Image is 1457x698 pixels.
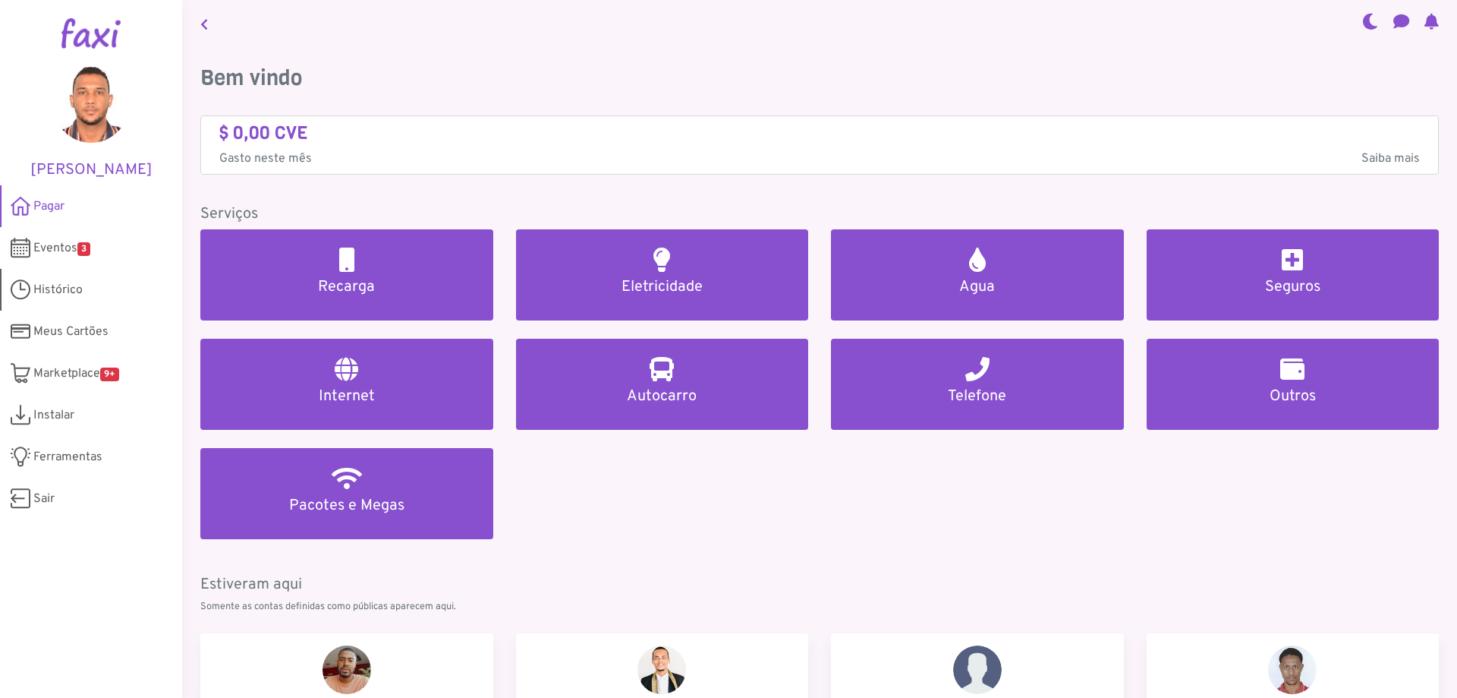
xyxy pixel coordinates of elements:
h5: Recarga [219,278,475,296]
p: Somente as contas definidas como públicas aparecem aqui. [200,600,1439,614]
span: 9+ [100,368,119,381]
h5: Outros [1165,387,1421,406]
h4: $ 0,00 CVE [219,122,1420,144]
span: Pagar [33,197,65,216]
h5: Pacotes e Megas [219,497,475,515]
h5: Eletricidade [534,278,791,296]
h5: Telefone [849,387,1106,406]
a: Outros [1147,339,1440,430]
img: Adnilson Medina [637,646,686,694]
a: Recarga [200,229,493,321]
h3: Bem vindo [200,65,1439,91]
span: Eventos [33,239,90,257]
h5: Internet [219,387,475,406]
h5: Serviços [200,205,1439,223]
img: Adilson Moreira [323,646,371,694]
a: Pacotes e Megas [200,448,493,539]
span: Meus Cartões [33,323,109,341]
a: Seguros [1147,229,1440,321]
a: Agua [831,229,1124,321]
h5: Estiveram aqui [200,576,1439,594]
a: Autocarro [516,339,809,430]
h5: Agua [849,278,1106,296]
span: Ferramentas [33,448,102,466]
h5: Seguros [1165,278,1421,296]
h5: Autocarro [534,387,791,406]
span: Instalar [33,406,74,425]
span: Marketplace [33,365,119,383]
a: Telefone [831,339,1124,430]
h5: [PERSON_NAME] [23,161,159,179]
a: [PERSON_NAME] [23,67,159,179]
img: wilson Tavares [953,646,1002,694]
img: Carlos Barros [1268,646,1317,694]
span: Histórico [33,281,83,299]
p: Gasto neste mês [219,150,1420,168]
span: Sair [33,490,55,508]
a: Eletricidade [516,229,809,321]
span: Saiba mais [1361,150,1420,168]
a: Internet [200,339,493,430]
span: 3 [77,242,90,256]
a: $ 0,00 CVE Gasto neste mêsSaiba mais [219,122,1420,169]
